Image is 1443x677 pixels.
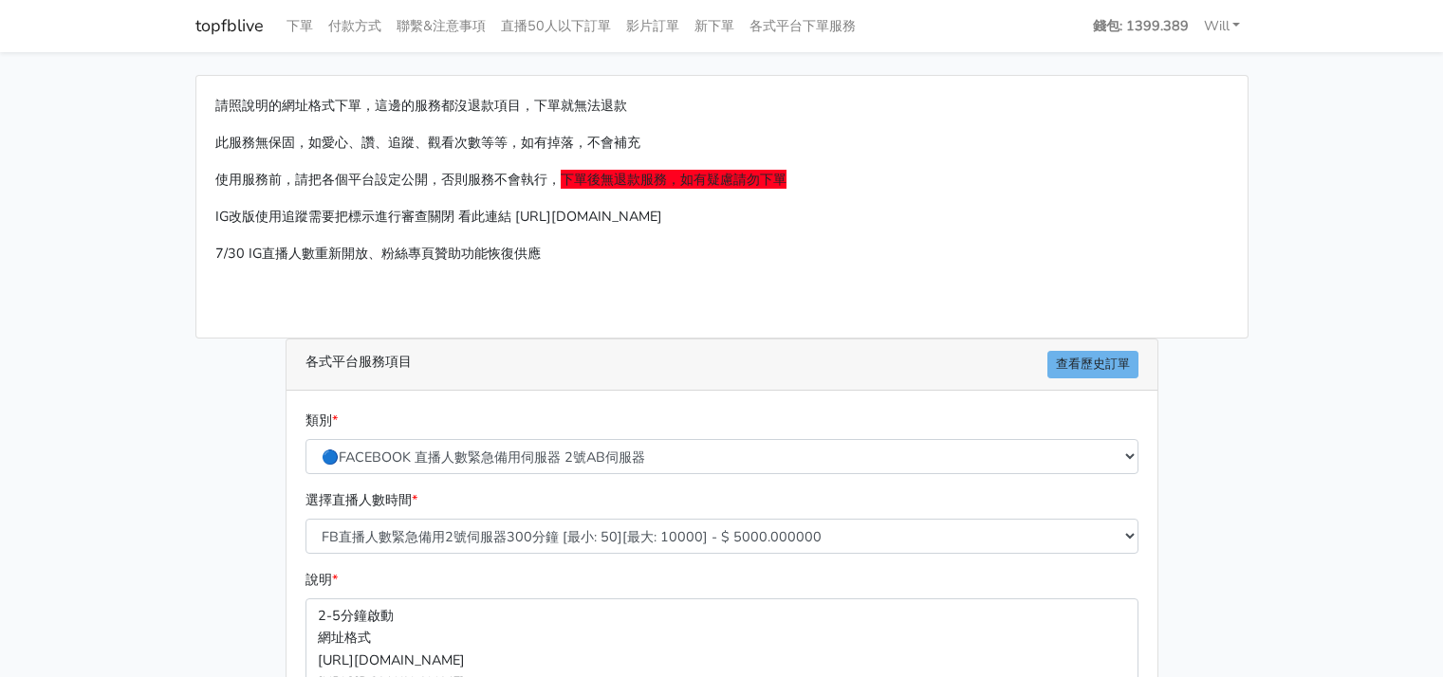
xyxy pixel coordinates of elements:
strong: 錢包: 1399.389 [1093,16,1189,35]
label: 說明 [305,569,338,591]
a: 各式平台下單服務 [742,8,863,45]
p: 7/30 IG直播人數重新開放、粉絲專頁贊助功能恢復供應 [215,243,1229,265]
label: 類別 [305,410,338,431]
p: IG改版使用追蹤需要把標示進行審查關閉 看此連結 [URL][DOMAIN_NAME] [215,206,1229,228]
div: 各式平台服務項目 [287,339,1157,391]
a: 新下單 [687,8,742,45]
p: 請照說明的網址格式下單，這邊的服務都沒退款項目，下單就無法退款 [215,95,1229,117]
a: 錢包: 1399.389 [1085,8,1196,45]
p: 此服務無保固，如愛心、讚、追蹤、觀看次數等等，如有掉落，不會補充 [215,132,1229,154]
a: 聯繫&注意事項 [389,8,493,45]
label: 選擇直播人數時間 [305,489,417,511]
a: Will [1196,8,1249,45]
span: 下單後無退款服務，如有疑慮請勿下單 [561,170,786,189]
a: topfblive [195,8,264,45]
a: 查看歷史訂單 [1047,351,1138,378]
a: 付款方式 [321,8,389,45]
a: 影片訂單 [619,8,687,45]
a: 下單 [279,8,321,45]
p: 使用服務前，請把各個平台設定公開，否則服務不會執行， [215,169,1229,191]
a: 直播50人以下訂單 [493,8,619,45]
